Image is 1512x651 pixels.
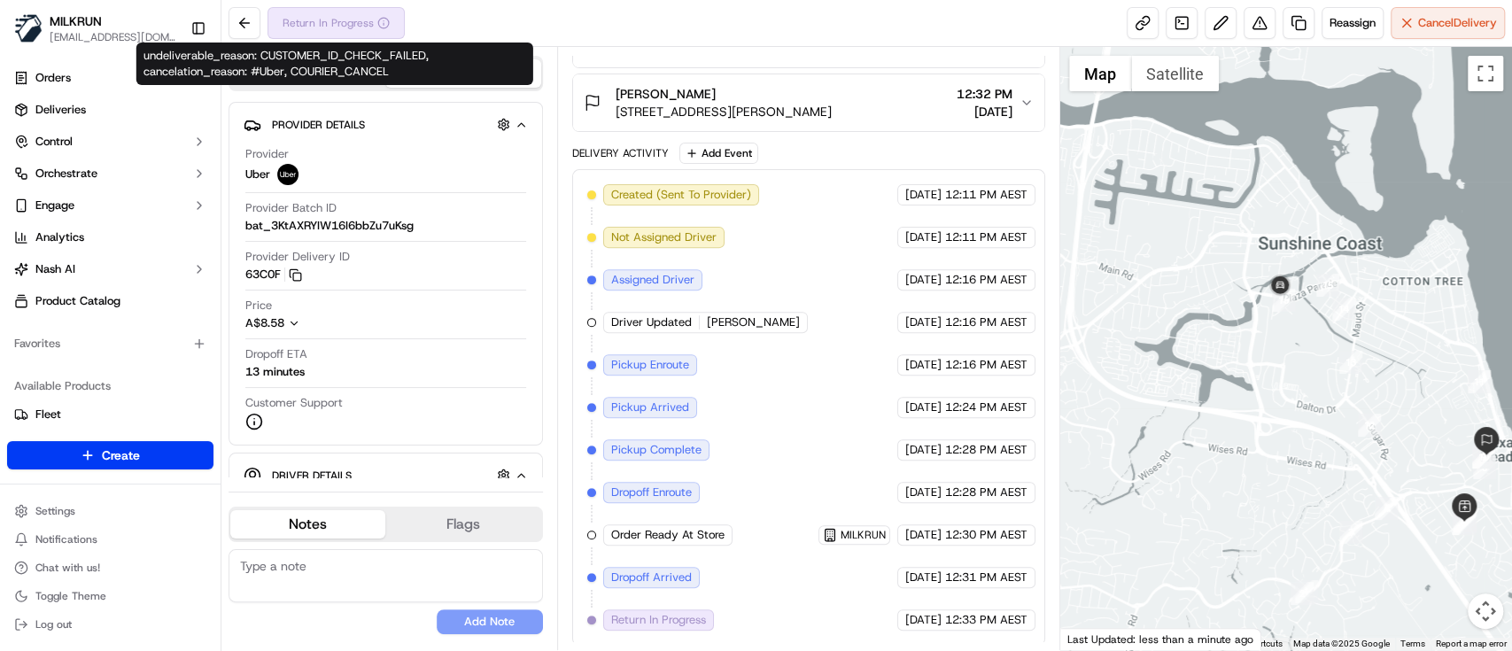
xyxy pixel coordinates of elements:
span: 12:33 PM AEST [945,612,1027,628]
div: Available Products [7,372,213,400]
span: Orchestrate [35,166,97,182]
span: Not Assigned Driver [611,229,717,245]
a: Deliveries [7,96,213,124]
img: uber-new-logo.jpeg [277,164,299,185]
span: [STREET_ADDRESS][PERSON_NAME] [616,103,832,120]
span: 12:11 PM AEST [945,187,1027,203]
span: Provider Details [272,118,365,132]
span: Order Ready At Store [611,527,725,543]
span: [DATE] [905,229,942,245]
span: [DATE] [905,314,942,330]
button: 63C0F [245,267,302,283]
button: MILKRUN [50,12,102,30]
div: 1 [1295,580,1318,603]
button: Add Event [679,143,758,164]
span: [DATE] [905,187,942,203]
div: 7 [1454,509,1477,532]
div: undeliverable_reason: CUSTOMER_ID_CHECK_FAILED, cancelation_reason: #Uber, COURIER_CANCEL [136,43,533,85]
span: Chat with us! [35,561,100,575]
button: Return In Progress [268,7,405,39]
span: Cancel Delivery [1418,15,1497,31]
span: Notifications [35,532,97,546]
div: 2 [1291,582,1314,605]
button: CancelDelivery [1391,7,1505,39]
div: 12 [1358,414,1381,437]
span: 12:31 PM AEST [945,570,1027,585]
div: 6 [1452,512,1475,535]
span: Provider Batch ID [245,200,337,216]
div: Delivery Activity [572,146,669,160]
span: Provider Delivery ID [245,249,350,265]
button: Log out [7,612,213,637]
img: Google [1065,627,1123,650]
div: Favorites [7,329,213,358]
span: [PERSON_NAME] [707,314,800,330]
span: [DATE] [905,357,942,373]
span: Engage [35,198,74,213]
span: Log out [35,617,72,632]
button: Map camera controls [1468,593,1503,629]
span: [DATE] [905,527,942,543]
span: Driver Details [272,469,352,483]
button: Reassign [1322,7,1384,39]
div: 11 [1468,370,1491,393]
button: Show street map [1069,56,1131,91]
button: Chat with us! [7,555,213,580]
button: Fleet [7,400,213,429]
button: Driver Details [244,461,528,490]
button: Notifications [7,527,213,552]
button: Notes [230,510,385,539]
span: Uber [245,167,270,182]
span: Nash AI [35,261,75,277]
span: Product Catalog [35,293,120,309]
span: 12:28 PM AEST [945,484,1027,500]
span: Price [245,298,272,314]
a: Orders [7,64,213,92]
span: Toggle Theme [35,589,106,603]
span: 12:28 PM AEST [945,442,1027,458]
span: Created (Sent To Provider) [611,187,751,203]
a: Report a map error [1436,639,1507,648]
span: [DATE] [905,484,942,500]
div: 8 [1473,456,1496,479]
span: Provider [245,146,289,162]
div: Last Updated: less than a minute ago [1060,628,1261,650]
span: [PERSON_NAME] [616,85,716,103]
img: MILKRUN [14,14,43,43]
span: 12:24 PM AEST [945,399,1027,415]
a: Fleet [14,407,206,422]
span: Reassign [1330,15,1376,31]
button: [EMAIL_ADDRESS][DOMAIN_NAME] [50,30,176,44]
button: Toggle Theme [7,584,213,608]
a: Product Catalog [7,287,213,315]
span: [DATE] [905,570,942,585]
button: MILKRUNMILKRUN[EMAIL_ADDRESS][DOMAIN_NAME] [7,7,183,50]
span: [DATE] [905,272,942,288]
span: [DATE] [905,399,942,415]
button: Provider Details [244,110,528,139]
button: Orchestrate [7,159,213,188]
a: Terms (opens in new tab) [1400,639,1425,648]
button: Flags [385,510,540,539]
div: 14 [1332,298,1355,321]
button: A$8.58 [245,315,401,331]
span: Orders [35,70,71,86]
button: Create [7,441,213,469]
button: Engage [7,191,213,220]
div: 15 [1316,274,1339,297]
span: Dropoff Enroute [611,484,692,500]
span: Pickup Arrived [611,399,689,415]
span: Dropoff Arrived [611,570,692,585]
button: Toggle fullscreen view [1468,56,1503,91]
span: Create [102,446,140,464]
span: 12:32 PM [957,85,1012,103]
span: Customer Support [245,395,343,411]
span: Dropoff ETA [245,346,307,362]
span: Pickup Complete [611,442,702,458]
span: 12:16 PM AEST [945,272,1027,288]
span: 12:30 PM AEST [945,527,1027,543]
div: 10 [1472,446,1495,469]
